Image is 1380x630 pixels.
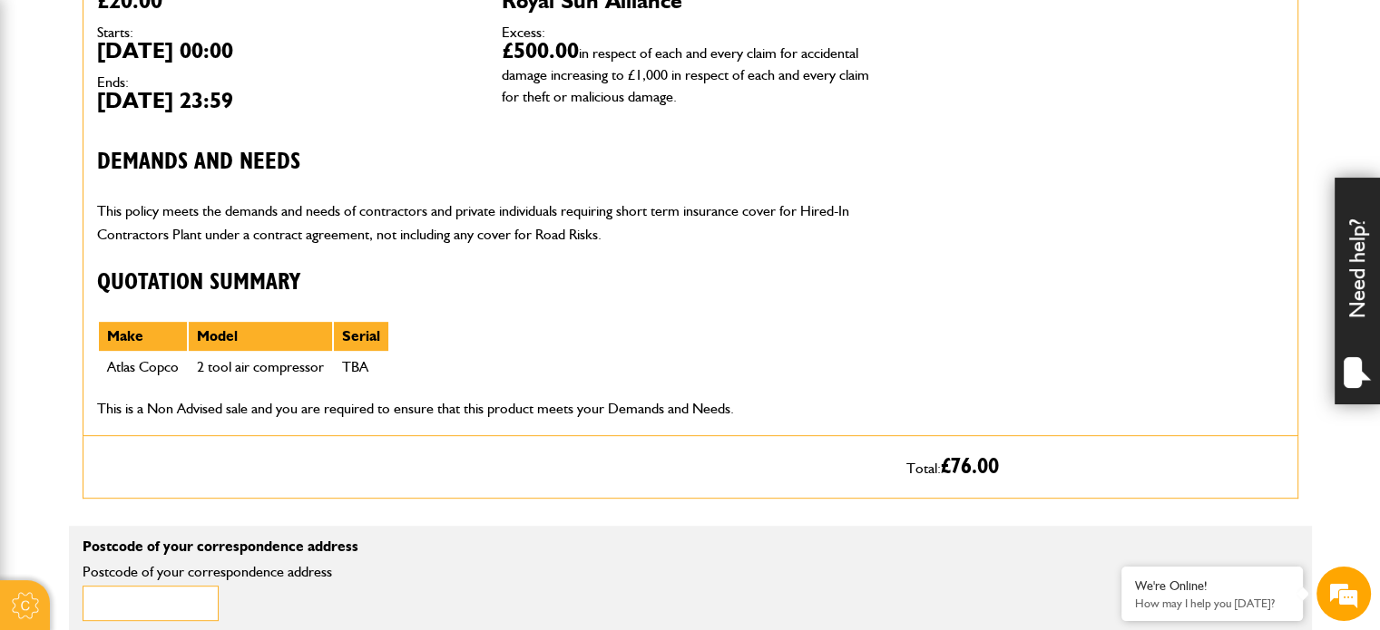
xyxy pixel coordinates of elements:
[502,25,879,40] dt: Excess:
[97,75,475,90] dt: Ends:
[1335,178,1380,404] div: Need help?
[98,352,188,383] td: Atlas Copco
[31,101,76,126] img: d_20077148190_company_1631870298795_20077148190
[97,397,879,421] p: This is a Non Advised sale and you are required to ensure that this product meets your Demands an...
[188,352,333,383] td: 2 tool air compressor
[333,352,389,383] td: TBA
[298,9,341,53] div: Minimize live chat window
[941,456,999,478] span: £
[24,221,331,261] input: Enter your email address
[97,90,475,111] dd: [DATE] 23:59
[24,328,331,478] textarea: Type your message and hit 'Enter'
[97,269,879,297] h3: Quotation Summary
[24,275,331,315] input: Enter your phone number
[1135,596,1289,610] p: How may I help you today?
[502,44,869,105] span: in respect of each and every claim for accidental damage increasing to £1,000 in respect of each ...
[188,321,333,352] th: Model
[24,168,331,208] input: Enter your last name
[97,40,475,62] dd: [DATE] 00:00
[98,321,188,352] th: Make
[333,321,389,352] th: Serial
[247,493,329,518] em: Start Chat
[1135,578,1289,594] div: We're Online!
[502,40,879,105] dd: £500.00
[94,102,305,125] div: Chat with us now
[97,199,879,246] p: This policy meets the demands and needs of contractors and private individuals requiring short te...
[951,456,999,478] span: 76.00
[97,25,475,40] dt: Starts:
[83,565,359,579] label: Postcode of your correspondence address
[83,539,884,554] p: Postcode of your correspondence address
[906,450,1284,484] p: Total:
[97,149,879,177] h3: Demands and needs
